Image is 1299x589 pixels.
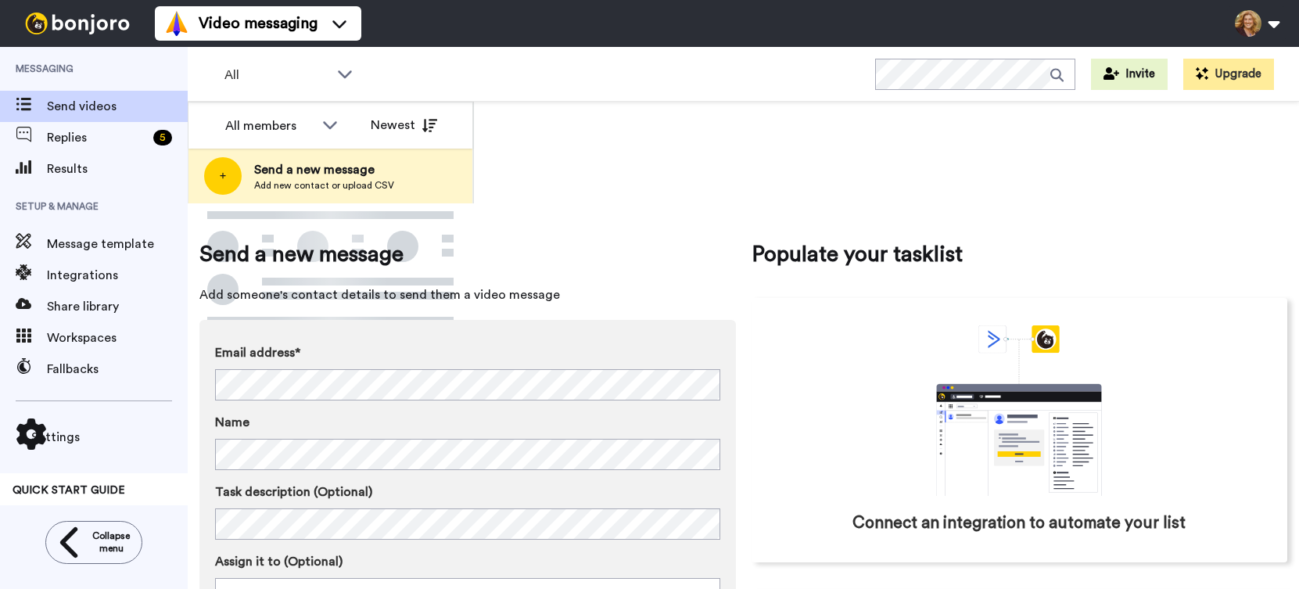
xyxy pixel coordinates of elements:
[359,110,449,141] button: Newest
[13,485,125,496] span: QUICK START GUIDE
[92,530,130,555] span: Collapse menu
[254,160,394,179] span: Send a new message
[47,329,188,347] span: Workspaces
[199,239,736,270] span: Send a new message
[199,13,318,34] span: Video messaging
[164,11,189,36] img: vm-color.svg
[47,160,188,178] span: Results
[13,505,37,517] span: 100%
[215,552,720,571] label: Assign it to (Optional)
[47,297,188,316] span: Share library
[47,97,188,116] span: Send videos
[215,343,720,362] label: Email address*
[752,239,1288,270] span: Populate your tasklist
[19,13,136,34] img: bj-logo-header-white.svg
[852,512,1186,535] span: Connect an integration to automate your list
[1091,59,1168,90] button: Invite
[47,128,147,147] span: Replies
[199,286,736,304] span: Add someone's contact details to send them a video message
[47,266,188,285] span: Integrations
[215,413,249,432] span: Name
[902,325,1136,496] div: animation
[45,521,142,564] button: Collapse menu
[31,428,188,447] span: Settings
[225,117,314,135] div: All members
[215,483,720,501] label: Task description (Optional)
[153,130,172,145] div: 5
[47,360,188,379] span: Fallbacks
[224,66,329,84] span: All
[254,179,394,192] span: Add new contact or upload CSV
[1183,59,1274,90] button: Upgrade
[47,235,188,253] span: Message template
